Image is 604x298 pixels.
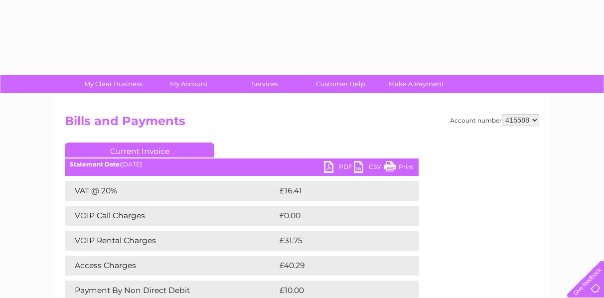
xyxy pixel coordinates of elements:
a: Services [224,75,306,93]
td: Access Charges [65,256,277,276]
td: VOIP Rental Charges [65,231,277,251]
div: Account number [450,114,539,126]
a: CSV [354,161,384,175]
div: [DATE] [65,161,419,168]
td: £16.41 [277,181,397,201]
td: VOIP Call Charges [65,206,277,226]
td: £0.00 [277,206,396,226]
h2: Bills and Payments [65,114,539,133]
a: Print [384,161,414,175]
a: Current Invoice [65,143,214,157]
a: Customer Help [300,75,382,93]
td: VAT @ 20% [65,181,277,201]
a: PDF [324,161,354,175]
a: My Account [148,75,230,93]
a: Make A Payment [375,75,457,93]
b: Statement Date: [70,160,121,168]
td: £31.75 [277,231,397,251]
a: My Clear Business [72,75,154,93]
td: £40.29 [277,256,399,276]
